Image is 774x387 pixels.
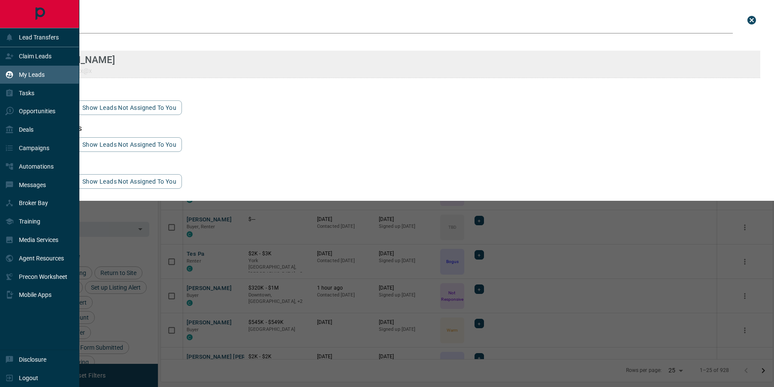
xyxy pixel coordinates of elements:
[77,174,182,189] button: show leads not assigned to you
[77,100,182,115] button: show leads not assigned to you
[33,125,760,132] h3: phone matches
[77,137,182,152] button: show leads not assigned to you
[33,39,760,45] h3: name matches
[33,162,760,169] h3: id matches
[743,12,760,29] button: close search bar
[33,88,760,95] h3: email matches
